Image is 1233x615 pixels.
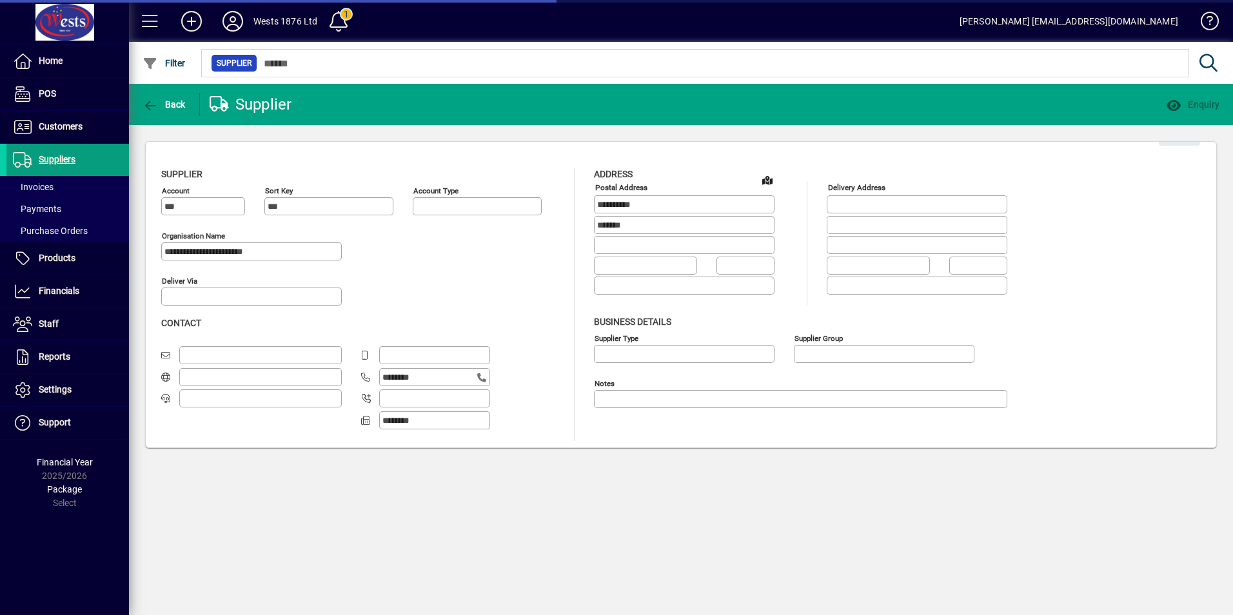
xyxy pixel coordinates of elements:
[265,186,293,195] mat-label: Sort key
[595,378,615,387] mat-label: Notes
[139,52,189,75] button: Filter
[39,154,75,164] span: Suppliers
[1159,122,1200,146] button: Edit
[960,11,1178,32] div: [PERSON_NAME] [EMAIL_ADDRESS][DOMAIN_NAME]
[6,374,129,406] a: Settings
[13,226,88,236] span: Purchase Orders
[162,277,197,286] mat-label: Deliver via
[6,242,129,275] a: Products
[757,170,778,190] a: View on map
[37,457,93,467] span: Financial Year
[39,88,56,99] span: POS
[143,99,186,110] span: Back
[39,384,72,395] span: Settings
[13,182,54,192] span: Invoices
[6,111,129,143] a: Customers
[217,57,252,70] span: Supplier
[162,231,225,240] mat-label: Organisation name
[139,93,189,116] button: Back
[6,407,129,439] a: Support
[6,220,129,242] a: Purchase Orders
[6,198,129,220] a: Payments
[594,169,633,179] span: Address
[6,275,129,307] a: Financials
[6,341,129,373] a: Reports
[39,417,71,427] span: Support
[39,55,63,66] span: Home
[39,351,70,362] span: Reports
[210,94,292,115] div: Supplier
[13,204,61,214] span: Payments
[6,45,129,77] a: Home
[794,333,843,342] mat-label: Supplier group
[594,317,671,327] span: Business details
[1191,3,1217,44] a: Knowledge Base
[39,286,79,296] span: Financials
[212,10,253,33] button: Profile
[253,11,317,32] div: Wests 1876 Ltd
[39,253,75,263] span: Products
[6,308,129,340] a: Staff
[161,318,201,328] span: Contact
[6,176,129,198] a: Invoices
[413,186,459,195] mat-label: Account Type
[161,169,202,179] span: Supplier
[47,484,82,494] span: Package
[39,318,59,329] span: Staff
[6,78,129,110] a: POS
[162,186,190,195] mat-label: Account
[171,10,212,33] button: Add
[129,93,200,116] app-page-header-button: Back
[595,333,638,342] mat-label: Supplier type
[39,121,83,132] span: Customers
[143,58,186,68] span: Filter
